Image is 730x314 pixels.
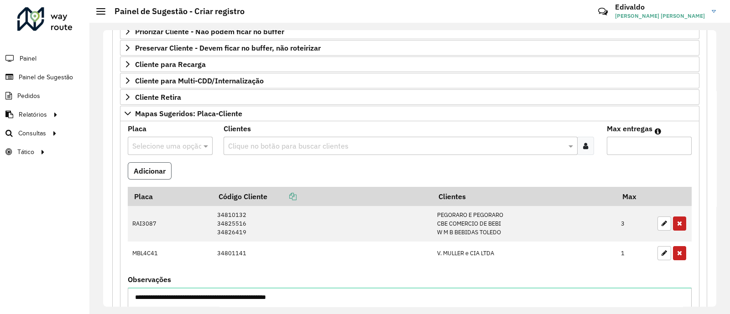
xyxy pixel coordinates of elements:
label: Clientes [224,123,251,134]
td: V. MULLER e CIA LTDA [432,242,616,265]
span: Preservar Cliente - Devem ficar no buffer, não roteirizar [135,44,321,51]
span: Cliente para Multi-CDD/Internalização [135,77,264,84]
td: RAI3087 [128,206,213,242]
span: [PERSON_NAME] [PERSON_NAME] [615,12,705,20]
label: Placa [128,123,146,134]
a: Cliente para Recarga [120,57,699,72]
button: Adicionar [128,162,172,180]
td: MBL4C41 [128,242,213,265]
td: 3 [616,206,653,242]
label: Max entregas [607,123,652,134]
span: Relatórios [19,110,47,119]
td: 34810132 34825516 34826419 [213,206,433,242]
em: Máximo de clientes que serão colocados na mesma rota com os clientes informados [655,128,661,135]
a: Contato Rápido [593,2,613,21]
td: PEGORARO E PEGORARO CBE COMERCIO DE BEBI W M B BEBIDAS TOLEDO [432,206,616,242]
span: Pedidos [17,91,40,101]
h3: Edivaldo [615,3,705,11]
span: Tático [17,147,34,157]
label: Observações [128,274,171,285]
a: Copiar [267,192,297,201]
th: Placa [128,187,213,206]
span: Cliente Retira [135,93,181,101]
span: Painel [20,54,36,63]
td: 1 [616,242,653,265]
h2: Painel de Sugestão - Criar registro [105,6,245,16]
th: Clientes [432,187,616,206]
th: Código Cliente [213,187,433,206]
th: Max [616,187,653,206]
a: Priorizar Cliente - Não podem ficar no buffer [120,24,699,39]
span: Cliente para Recarga [135,61,206,68]
a: Cliente Retira [120,89,699,105]
a: Preservar Cliente - Devem ficar no buffer, não roteirizar [120,40,699,56]
span: Priorizar Cliente - Não podem ficar no buffer [135,28,284,35]
span: Consultas [18,129,46,138]
span: Painel de Sugestão [19,72,73,82]
a: Mapas Sugeridos: Placa-Cliente [120,106,699,121]
span: Mapas Sugeridos: Placa-Cliente [135,110,242,117]
td: 34801141 [213,242,433,265]
a: Cliente para Multi-CDD/Internalização [120,73,699,88]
